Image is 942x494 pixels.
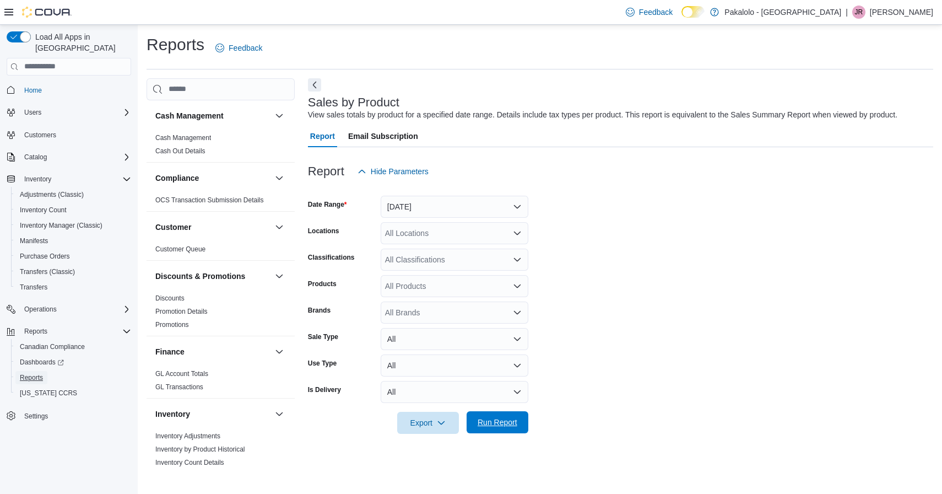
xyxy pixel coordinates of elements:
div: Justin Rochon [852,6,865,19]
span: Promotions [155,320,189,329]
label: Locations [308,227,339,235]
label: Brands [308,306,331,315]
button: Settings [2,407,136,423]
span: Operations [24,305,57,314]
button: Inventory [2,171,136,187]
span: Home [20,83,131,97]
span: Email Subscription [348,125,418,147]
span: Users [20,106,131,119]
a: Inventory Adjustments [155,432,220,440]
span: JR [855,6,863,19]
span: Canadian Compliance [20,342,85,351]
a: Transfers (Classic) [15,265,79,278]
img: Cova [22,7,72,18]
div: Customer [147,243,295,260]
span: GL Account Totals [155,369,208,378]
h3: Compliance [155,173,199,184]
button: Catalog [2,149,136,165]
button: [DATE] [381,196,528,218]
span: Settings [24,412,48,421]
span: Inventory Manager (Classic) [20,221,102,230]
label: Date Range [308,200,347,209]
a: Purchase Orders [15,250,74,263]
div: Discounts & Promotions [147,292,295,336]
h3: Report [308,165,344,178]
button: Operations [2,302,136,317]
button: [US_STATE] CCRS [11,385,136,401]
span: Inventory Count [20,206,67,214]
span: GL Transactions [155,383,203,391]
button: Open list of options [513,229,522,238]
span: Feedback [639,7,673,18]
button: Export [397,412,459,434]
button: Open list of options [513,282,522,291]
span: Transfers (Classic) [15,265,131,278]
a: Dashboards [15,356,68,369]
h3: Discounts & Promotions [155,271,245,282]
button: Reports [20,325,52,338]
a: Discounts [155,294,185,302]
a: Inventory Manager (Classic) [15,219,107,232]
span: Catalog [20,151,131,164]
a: Transfers [15,281,52,294]
button: Compliance [155,173,270,184]
a: Promotions [155,321,189,329]
span: Reports [24,327,47,336]
button: Reports [2,324,136,339]
span: Operations [20,303,131,316]
button: Customers [2,127,136,143]
span: Run Report [478,417,517,428]
button: Open list of options [513,255,522,264]
span: Inventory Manager (Classic) [15,219,131,232]
button: Inventory [155,409,270,420]
a: Inventory by Product Historical [155,445,245,453]
div: Cash Management [147,131,295,162]
button: All [381,355,528,377]
span: Canadian Compliance [15,340,131,353]
button: Compliance [273,171,286,185]
span: Purchase Orders [15,250,131,263]
a: Home [20,84,46,97]
a: [US_STATE] CCRS [15,386,82,400]
span: Customer Queue [155,245,205,254]
span: Cash Management [155,133,211,142]
span: Manifests [15,234,131,248]
button: Reports [11,370,136,385]
a: Promotion Details [155,308,208,315]
a: OCS Transaction Submission Details [155,196,264,204]
span: Customers [20,128,131,142]
a: Adjustments (Classic) [15,188,88,201]
a: Feedback [621,1,677,23]
span: Catalog [24,153,47,162]
button: Finance [155,346,270,357]
a: Inventory Count Details [155,459,224,466]
span: Report [310,125,335,147]
h3: Inventory [155,409,190,420]
a: Dashboards [11,355,136,370]
p: [PERSON_NAME] [870,6,933,19]
button: Catalog [20,151,51,164]
button: Transfers [11,280,136,295]
button: All [381,381,528,403]
span: Feedback [229,42,262,53]
span: Washington CCRS [15,386,131,400]
label: Use Type [308,359,337,368]
p: | [846,6,848,19]
span: Reports [20,325,131,338]
span: Reports [20,373,43,382]
span: Export [404,412,452,434]
span: Home [24,86,42,95]
button: Cash Management [273,109,286,122]
button: Open list of options [513,308,522,317]
label: Classifications [308,253,355,262]
button: Next [308,78,321,92]
span: Purchase Orders [20,252,70,261]
span: Inventory Count Details [155,458,224,467]
span: Cash Out Details [155,147,205,155]
button: Transfers (Classic) [11,264,136,280]
button: Inventory [273,407,286,421]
